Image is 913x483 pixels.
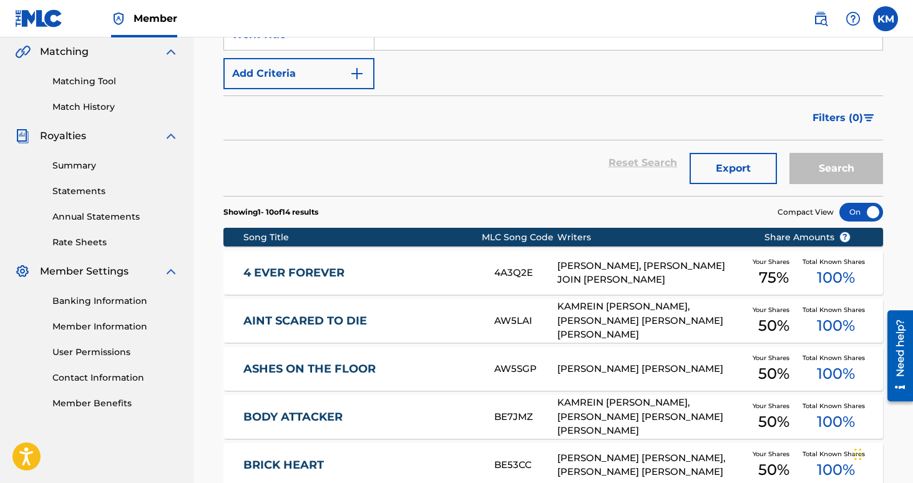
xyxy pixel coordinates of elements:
[494,266,557,280] div: 4A3Q2E
[878,306,913,406] iframe: Resource Center
[52,75,178,88] a: Matching Tool
[690,153,777,184] button: Export
[52,371,178,384] a: Contact Information
[15,9,63,27] img: MLC Logo
[557,300,745,342] div: KAMREIN [PERSON_NAME], [PERSON_NAME] [PERSON_NAME] [PERSON_NAME]
[817,411,855,433] span: 100 %
[243,314,478,328] a: AINT SCARED TO DIE
[164,44,178,59] img: expand
[243,458,478,472] a: BRICK HEART
[15,264,30,279] img: Member Settings
[243,266,478,280] a: 4 EVER FOREVER
[803,353,870,363] span: Total Known Shares
[805,102,883,134] button: Filters (0)
[817,459,855,481] span: 100 %
[803,305,870,315] span: Total Known Shares
[52,397,178,410] a: Member Benefits
[52,100,178,114] a: Match History
[758,411,789,433] span: 50 %
[40,264,129,279] span: Member Settings
[52,346,178,359] a: User Permissions
[753,353,794,363] span: Your Shares
[52,210,178,223] a: Annual Statements
[759,266,789,289] span: 75 %
[223,207,318,218] p: Showing 1 - 10 of 14 results
[557,231,745,244] div: Writers
[243,410,478,424] a: BODY ATTACKER
[841,6,866,31] div: Help
[758,363,789,385] span: 50 %
[243,362,478,376] a: ASHES ON THE FLOOR
[758,459,789,481] span: 50 %
[482,231,557,244] div: MLC Song Code
[557,362,745,376] div: [PERSON_NAME] [PERSON_NAME]
[40,44,89,59] span: Matching
[557,451,745,479] div: [PERSON_NAME] [PERSON_NAME], [PERSON_NAME] [PERSON_NAME]
[753,257,794,266] span: Your Shares
[557,259,745,287] div: [PERSON_NAME], [PERSON_NAME] JOIN [PERSON_NAME]
[817,266,855,289] span: 100 %
[223,58,374,89] button: Add Criteria
[764,231,851,244] span: Share Amounts
[494,458,557,472] div: BE53CC
[813,110,863,125] span: Filters ( 0 )
[134,11,177,26] span: Member
[817,363,855,385] span: 100 %
[803,401,870,411] span: Total Known Shares
[52,295,178,308] a: Banking Information
[15,44,31,59] img: Matching
[864,114,874,122] img: filter
[753,401,794,411] span: Your Shares
[52,159,178,172] a: Summary
[803,257,870,266] span: Total Known Shares
[164,129,178,144] img: expand
[15,129,30,144] img: Royalties
[840,232,850,242] span: ?
[846,11,861,26] img: help
[778,207,834,218] span: Compact View
[164,264,178,279] img: expand
[753,305,794,315] span: Your Shares
[223,19,883,196] form: Search Form
[494,314,557,328] div: AW5LAI
[40,129,86,144] span: Royalties
[808,6,833,31] a: Public Search
[52,320,178,333] a: Member Information
[753,449,794,459] span: Your Shares
[52,185,178,198] a: Statements
[817,315,855,337] span: 100 %
[243,231,482,244] div: Song Title
[758,315,789,337] span: 50 %
[873,6,898,31] div: User Menu
[803,449,870,459] span: Total Known Shares
[813,11,828,26] img: search
[349,66,364,81] img: 9d2ae6d4665cec9f34b9.svg
[111,11,126,26] img: Top Rightsholder
[851,423,913,483] iframe: Chat Widget
[557,396,745,438] div: KAMREIN [PERSON_NAME], [PERSON_NAME] [PERSON_NAME] [PERSON_NAME]
[494,410,557,424] div: BE7JMZ
[854,436,862,473] div: Drag
[52,236,178,249] a: Rate Sheets
[494,362,557,376] div: AW5SGP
